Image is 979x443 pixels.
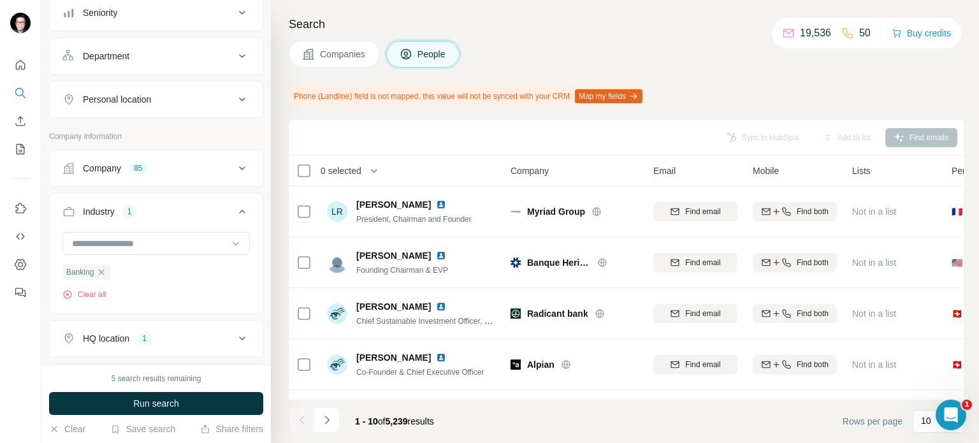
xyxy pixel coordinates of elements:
[859,25,871,41] p: 50
[10,110,31,133] button: Enrich CSV
[356,316,525,326] span: Chief Sustainable Investment Officer, Co-Founder
[10,281,31,304] button: Feedback
[83,6,117,19] div: Seniority
[83,332,129,345] div: HQ location
[112,373,201,384] div: 5 search results remaining
[511,164,549,177] span: Company
[50,323,263,354] button: HQ location1
[753,355,837,374] button: Find both
[355,416,434,426] span: results
[129,163,147,174] div: 85
[378,416,386,426] span: of
[797,359,829,370] span: Find both
[133,397,179,410] span: Run search
[797,308,829,319] span: Find both
[843,415,903,428] span: Rows per page
[653,202,737,221] button: Find email
[962,400,972,410] span: 1
[356,215,472,224] span: President, Chairman and Founder
[200,423,263,435] button: Share filters
[575,89,642,103] button: Map my fields
[753,304,837,323] button: Find both
[320,48,366,61] span: Companies
[386,416,408,426] span: 5,239
[356,198,431,211] span: [PERSON_NAME]
[10,82,31,105] button: Search
[653,355,737,374] button: Find email
[10,197,31,220] button: Use Surfe on LinkedIn
[852,207,896,217] span: Not in a list
[10,138,31,161] button: My lists
[653,164,676,177] span: Email
[753,164,779,177] span: Mobile
[511,309,521,319] img: Logo of Radicant bank
[436,251,446,261] img: LinkedIn logo
[417,48,447,61] span: People
[356,300,431,313] span: [PERSON_NAME]
[852,359,896,370] span: Not in a list
[685,206,720,217] span: Find email
[511,359,521,370] img: Logo of Alpian
[685,257,720,268] span: Find email
[436,200,446,210] img: LinkedIn logo
[50,41,263,71] button: Department
[327,354,347,375] img: Avatar
[797,206,829,217] span: Find both
[49,131,263,142] p: Company information
[321,164,361,177] span: 0 selected
[653,253,737,272] button: Find email
[921,414,931,427] p: 10
[356,266,448,275] span: Founding Chairman & EVP
[936,400,966,430] iframe: Intercom live chat
[952,205,962,218] span: 🇫🇷
[952,307,962,320] span: 🇨🇭
[797,257,829,268] span: Find both
[122,206,137,217] div: 1
[50,196,263,232] button: Industry1
[355,416,378,426] span: 1 - 10
[10,225,31,248] button: Use Surfe API
[289,15,964,33] h4: Search
[527,256,591,269] span: Banque Heritage
[83,205,115,218] div: Industry
[952,256,962,269] span: 🇺🇸
[527,358,555,371] span: Alpian
[83,93,151,106] div: Personal location
[511,258,521,268] img: Logo of Banque Heritage
[10,253,31,276] button: Dashboard
[49,423,85,435] button: Clear
[50,153,263,184] button: Company85
[753,253,837,272] button: Find both
[356,249,431,262] span: [PERSON_NAME]
[800,25,831,41] p: 19,536
[436,352,446,363] img: LinkedIn logo
[753,202,837,221] button: Find both
[852,258,896,268] span: Not in a list
[110,423,175,435] button: Save search
[436,301,446,312] img: LinkedIn logo
[852,309,896,319] span: Not in a list
[852,164,871,177] span: Lists
[62,289,106,300] button: Clear all
[685,308,720,319] span: Find email
[314,407,340,433] button: Navigate to next page
[356,351,431,364] span: [PERSON_NAME]
[137,333,152,344] div: 1
[49,392,263,415] button: Run search
[952,358,962,371] span: 🇨🇭
[50,84,263,115] button: Personal location
[327,201,347,222] div: LR
[10,13,31,33] img: Avatar
[685,359,720,370] span: Find email
[653,304,737,323] button: Find email
[356,368,484,377] span: Co-Founder & Chief Executive Officer
[527,307,588,320] span: Radicant bank
[892,24,951,42] button: Buy credits
[327,303,347,324] img: Avatar
[289,85,645,107] div: Phone (Landline) field is not mapped, this value will not be synced with your CRM
[327,252,347,273] img: Avatar
[10,54,31,76] button: Quick start
[511,207,521,217] img: Logo of Myriad Group
[83,50,129,62] div: Department
[83,162,121,175] div: Company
